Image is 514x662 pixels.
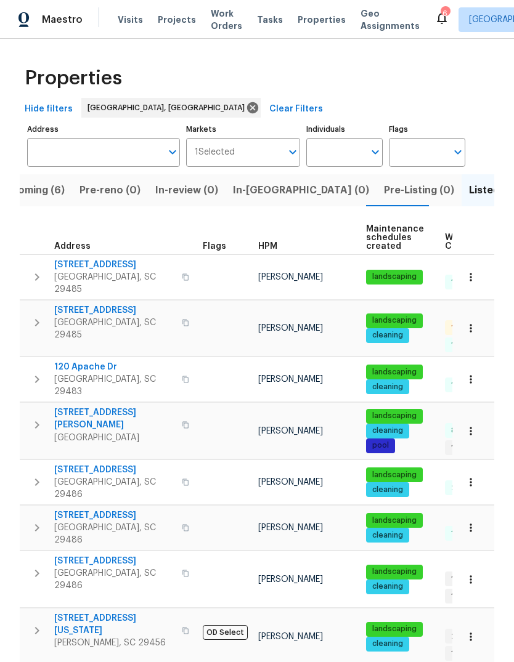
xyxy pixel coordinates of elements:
span: 2 WIP [446,631,476,642]
span: [PERSON_NAME] [258,427,323,435]
span: Properties [298,14,346,26]
span: cleaning [367,530,408,541]
span: [PERSON_NAME] [258,632,323,641]
span: cleaning [367,581,408,592]
span: 11 Done [446,528,483,539]
span: 13 Done [446,340,485,350]
span: [PERSON_NAME] [258,523,323,532]
span: [PERSON_NAME] [258,575,323,584]
span: cleaning [367,485,408,495]
span: 1 Sent [446,648,479,659]
span: landscaping [367,624,422,634]
span: [GEOGRAPHIC_DATA], SC 29485 [54,271,174,296]
span: OD Select [203,625,248,640]
button: Open [284,143,301,161]
span: 1 QC [446,323,473,333]
span: 2 Done [446,483,482,493]
span: Visits [118,14,143,26]
label: Markets [186,126,301,133]
span: [STREET_ADDRESS] [54,509,174,522]
span: [STREET_ADDRESS] [54,304,174,317]
button: Open [449,143,467,161]
span: 1 Sent [446,591,479,602]
span: HPM [258,242,277,251]
span: Properties [25,72,122,84]
span: In-[GEOGRAPHIC_DATA] (0) [233,182,369,199]
span: [STREET_ADDRESS][PERSON_NAME] [54,406,174,431]
span: [GEOGRAPHIC_DATA], [GEOGRAPHIC_DATA] [88,102,250,114]
span: Address [54,242,91,251]
div: [GEOGRAPHIC_DATA], [GEOGRAPHIC_DATA] [81,98,261,118]
span: 1 WIP [446,574,474,584]
span: landscaping [367,367,422,377]
button: Open [164,143,181,161]
span: [PERSON_NAME] [258,324,323,333]
span: 1 Selected [195,147,235,158]
span: [GEOGRAPHIC_DATA], SC 29486 [54,522,174,546]
span: Work Orders [211,7,242,32]
span: [PERSON_NAME], SC 29456 [54,637,174,649]
span: [STREET_ADDRESS] [54,259,174,271]
span: cleaning [367,382,408,392]
span: cleaning [367,330,408,341]
span: [GEOGRAPHIC_DATA], SC 29486 [54,476,174,501]
span: landscaping [367,470,422,480]
label: Individuals [306,126,383,133]
label: Address [27,126,180,133]
span: [GEOGRAPHIC_DATA], SC 29483 [54,373,174,398]
button: Clear Filters [264,98,328,121]
span: Projects [158,14,196,26]
span: pool [367,440,394,451]
span: 8 Done [446,426,482,436]
label: Flags [389,126,465,133]
span: [GEOGRAPHIC_DATA], SC 29486 [54,567,174,592]
span: [GEOGRAPHIC_DATA] [54,432,174,444]
span: Tasks [257,15,283,24]
div: 6 [441,7,449,20]
span: cleaning [367,639,408,649]
span: cleaning [367,426,408,436]
span: Maintenance schedules created [366,225,424,251]
span: [PERSON_NAME] [258,375,323,384]
span: Hide filters [25,102,73,117]
span: landscaping [367,272,422,282]
span: [STREET_ADDRESS] [54,464,174,476]
span: Maestro [42,14,83,26]
span: landscaping [367,515,422,526]
span: [PERSON_NAME] [258,273,323,281]
span: [GEOGRAPHIC_DATA], SC 29485 [54,317,174,341]
span: landscaping [367,315,422,326]
span: Clear Filters [269,102,323,117]
span: 120 Apache Dr [54,361,174,373]
span: Flags [203,242,226,251]
span: Pre-Listing (0) [384,182,454,199]
span: landscaping [367,411,422,421]
span: [PERSON_NAME] [258,478,323,486]
span: 10 Done [446,380,486,390]
span: [STREET_ADDRESS] [54,555,174,567]
button: Open [367,143,384,161]
span: [STREET_ADDRESS][US_STATE] [54,612,174,637]
span: In-review (0) [155,182,218,199]
span: 15 Done [446,277,484,288]
span: landscaping [367,567,422,577]
button: Hide filters [20,98,78,121]
span: Geo Assignments [361,7,420,32]
span: Pre-reno (0) [80,182,141,199]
